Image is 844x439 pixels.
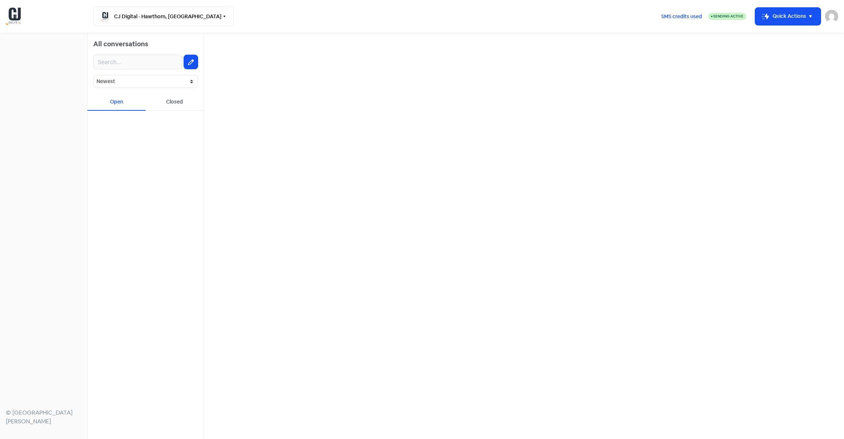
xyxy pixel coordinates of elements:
[661,13,702,20] span: SMS credits used
[146,94,204,111] div: Closed
[755,8,821,25] button: Quick Actions
[6,408,81,426] div: © [GEOGRAPHIC_DATA][PERSON_NAME]
[708,12,746,21] a: Sending Active
[87,94,146,111] div: Open
[655,12,708,20] a: SMS credits used
[825,10,838,23] img: User
[93,7,233,26] button: CJ Digital - Hawthorn, [GEOGRAPHIC_DATA]
[93,55,182,69] input: Search...
[713,14,743,19] span: Sending Active
[93,40,148,48] span: All conversations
